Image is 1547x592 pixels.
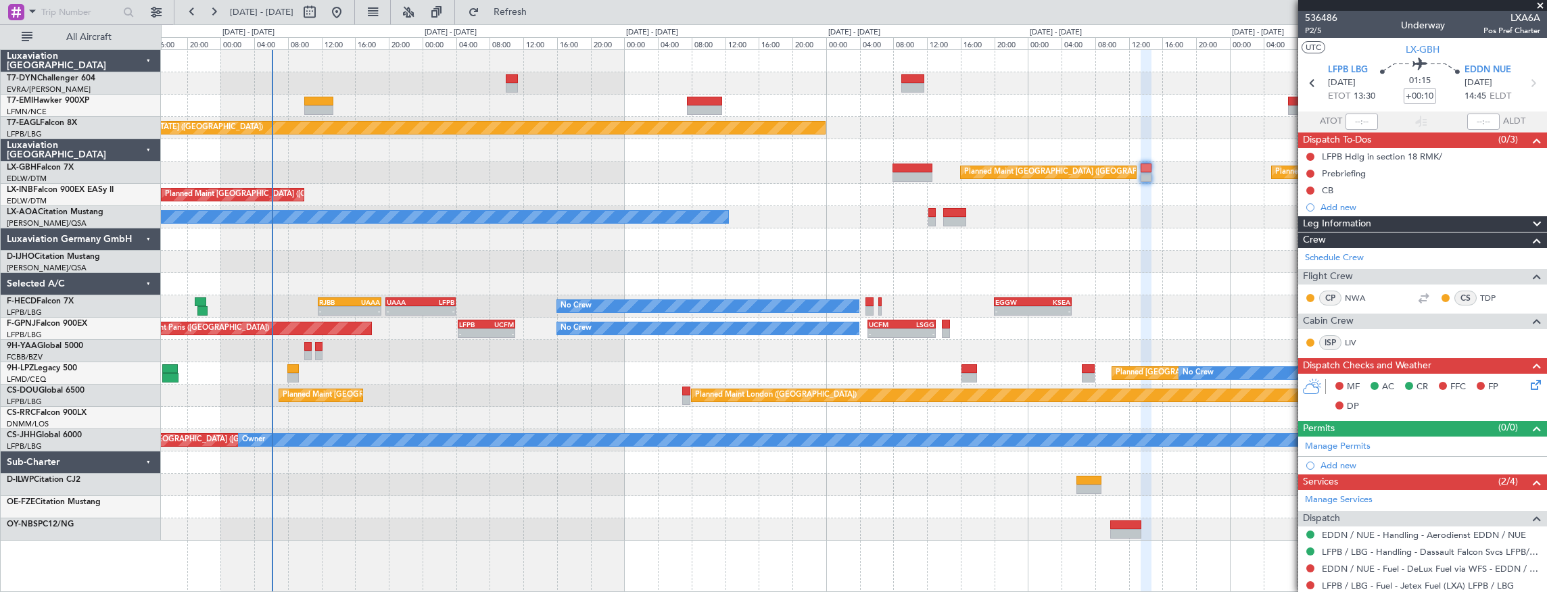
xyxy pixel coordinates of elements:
span: Dispatch Checks and Weather [1303,358,1431,374]
button: UTC [1302,41,1325,53]
a: CS-JHHGlobal 6000 [7,431,82,439]
div: - [350,307,380,315]
div: 04:00 [1264,37,1298,49]
span: [DATE] [1465,76,1492,90]
div: - [1032,307,1070,315]
div: Planned Maint Nurnberg [1275,162,1360,182]
div: 00:00 [826,37,860,49]
span: D-ILWP [7,476,34,484]
div: 04:00 [658,37,692,49]
div: ISP [1319,335,1341,350]
div: 20:00 [187,37,221,49]
div: 08:00 [1297,37,1331,49]
div: 16:00 [557,37,591,49]
div: - [901,329,934,337]
div: RJBB [319,298,350,306]
div: 16:00 [1162,37,1196,49]
div: Planned Maint [GEOGRAPHIC_DATA] ([GEOGRAPHIC_DATA]) [283,385,496,405]
div: 20:00 [1196,37,1230,49]
span: Pos Pref Charter [1483,25,1540,36]
div: - [319,307,350,315]
div: 16:00 [355,37,389,49]
span: ELDT [1490,90,1511,103]
a: [PERSON_NAME]/QSA [7,263,87,273]
div: [DATE] - [DATE] [425,27,477,39]
div: UCFM [869,320,902,328]
div: LFPB [421,298,454,306]
span: CS-JHH [7,431,36,439]
div: 12:00 [1129,37,1163,49]
div: 12:00 [927,37,961,49]
span: Refresh [482,7,539,17]
span: FFC [1450,380,1466,394]
span: T7-DYN [7,74,37,82]
span: [DATE] [1328,76,1356,90]
div: LFPB [459,320,487,328]
a: LX-GBHFalcon 7X [7,164,74,172]
a: LFPB/LBG [7,330,42,340]
div: UAAA [387,298,421,306]
a: EVRA/[PERSON_NAME] [7,84,91,95]
span: CR [1417,380,1428,394]
a: EDLW/DTM [7,174,47,184]
a: F-HECDFalcon 7X [7,297,74,305]
span: Dispatch To-Dos [1303,132,1371,148]
div: 08:00 [1095,37,1129,49]
span: [DATE] - [DATE] [230,6,293,18]
a: LFPB / LBG - Fuel - Jetex Fuel (LXA) LFPB / LBG [1322,580,1514,591]
span: MF [1347,380,1360,394]
div: 04:00 [1062,37,1095,49]
a: EDLW/DTM [7,196,47,206]
a: Manage Permits [1305,440,1371,453]
div: Owner [242,430,265,450]
span: LXA6A [1483,11,1540,25]
a: T7-DYNChallenger 604 [7,74,95,82]
a: Schedule Crew [1305,251,1364,265]
span: Leg Information [1303,216,1371,232]
div: KSEA [1032,298,1070,306]
div: UAAA [350,298,380,306]
button: All Aircraft [15,26,147,48]
span: T7-EMI [7,97,33,105]
div: AOG Maint Paris ([GEOGRAPHIC_DATA]) [127,318,269,339]
div: LSGG [901,320,934,328]
a: OE-FZECitation Mustang [7,498,101,506]
span: Permits [1303,421,1335,437]
div: No Crew [561,318,592,339]
span: ATOT [1320,115,1342,128]
div: Planned Maint [GEOGRAPHIC_DATA] ([GEOGRAPHIC_DATA]) [964,162,1177,182]
div: CB [1322,184,1333,196]
span: 536486 [1305,11,1337,25]
span: LFPB LBG [1328,64,1368,77]
div: 04:00 [860,37,894,49]
span: Cabin Crew [1303,314,1354,329]
a: TDP [1480,292,1510,304]
div: [DATE] - [DATE] [626,27,678,39]
div: - [486,329,514,337]
a: LFMD/CEQ [7,374,46,385]
div: EGGW [995,298,1033,306]
span: LX-AOA [7,208,38,216]
span: ALDT [1503,115,1525,128]
div: 16:00 [759,37,792,49]
span: (0/0) [1498,420,1518,435]
span: CS-DOU [7,387,39,395]
a: LFPB/LBG [7,129,42,139]
div: CP [1319,291,1341,305]
div: Planned [GEOGRAPHIC_DATA] ([GEOGRAPHIC_DATA]) [1116,363,1307,383]
div: - [421,307,454,315]
input: Trip Number [41,2,119,22]
a: LFPB/LBG [7,307,42,318]
a: [PERSON_NAME]/QSA [7,218,87,228]
div: - [995,307,1033,315]
a: OY-NBSPC12/NG [7,520,74,528]
div: 04:00 [254,37,288,49]
div: 20:00 [995,37,1028,49]
span: 13:30 [1354,90,1375,103]
span: CS-RRC [7,409,36,417]
div: 16:00 [153,37,187,49]
span: LX-INB [7,186,33,194]
div: [DATE] - [DATE] [1232,27,1284,39]
button: Refresh [462,1,543,23]
span: 01:15 [1409,74,1431,88]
